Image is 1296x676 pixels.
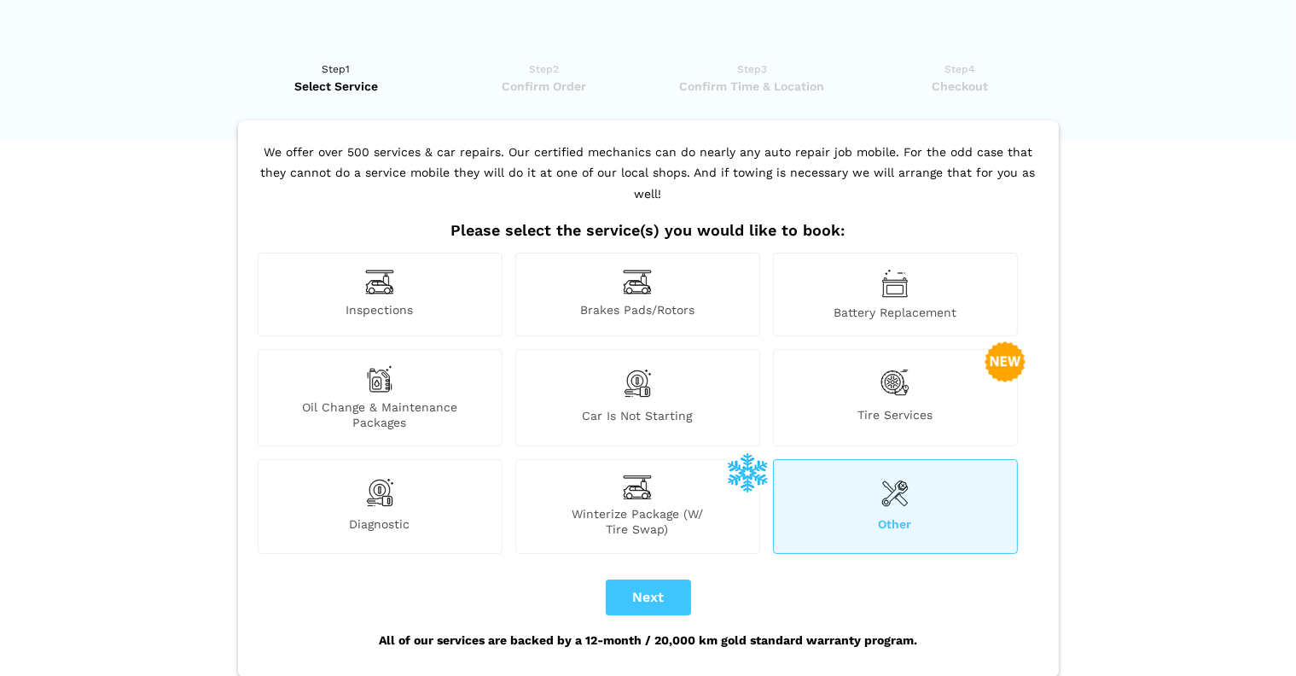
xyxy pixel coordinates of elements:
span: Confirm Order [445,78,642,95]
span: Other [774,516,1017,537]
img: new-badge-2-48.png [985,341,1026,382]
span: Tire Services [774,407,1017,430]
span: Brakes Pads/Rotors [516,302,759,320]
span: Select Service [238,78,435,95]
p: We offer over 500 services & car repairs. Our certified mechanics can do nearly any auto repair j... [253,142,1043,222]
div: All of our services are backed by a 12-month / 20,000 km gold standard warranty program. [253,615,1043,665]
span: Oil Change & Maintenance Packages [259,399,502,430]
span: Battery Replacement [774,305,1017,320]
h2: Please select the service(s) you would like to book: [253,221,1043,240]
span: Inspections [259,302,502,320]
span: Confirm Time & Location [654,78,851,95]
button: Next [606,580,691,615]
a: Step2 [445,61,642,95]
span: Winterize Package (W/ Tire Swap) [516,506,759,537]
a: Step3 [654,61,851,95]
span: Checkout [862,78,1059,95]
a: Step1 [238,61,435,95]
span: Diagnostic [259,516,502,537]
a: Step4 [862,61,1059,95]
img: winterize-icon_1.png [727,452,768,492]
span: Car is not starting [516,408,759,430]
